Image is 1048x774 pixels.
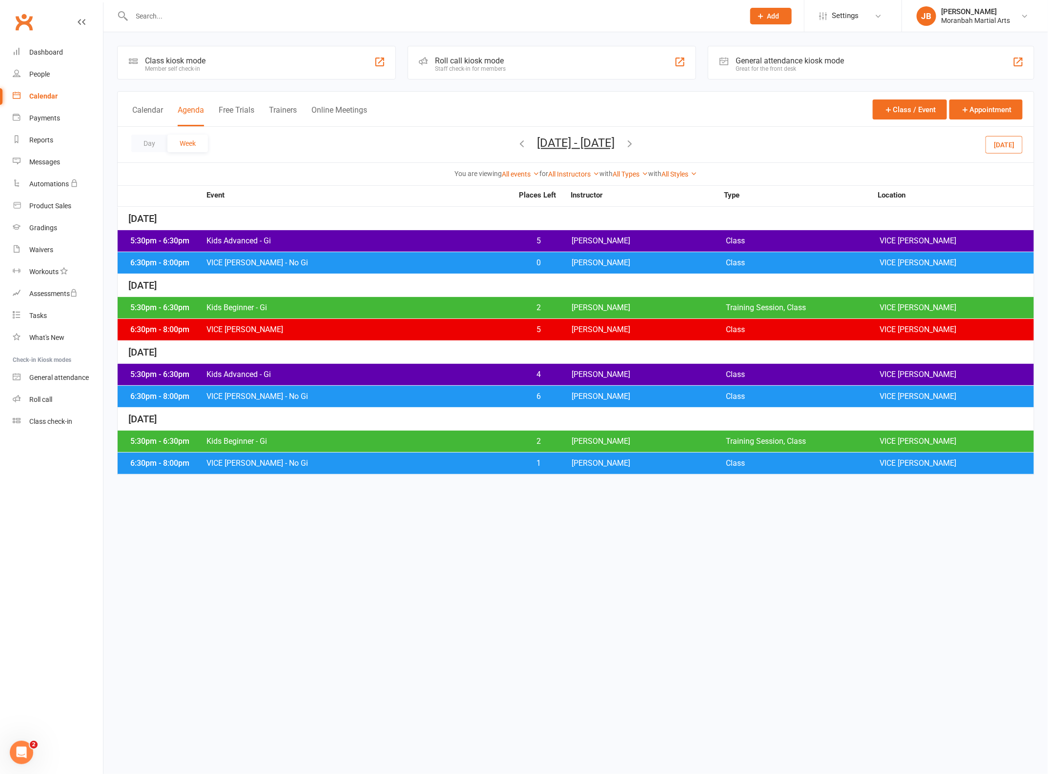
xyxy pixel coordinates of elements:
span: VICE [PERSON_NAME] - No Gi [206,259,513,267]
span: Add [767,12,780,20]
div: Dashboard [29,48,63,56]
div: Gradings [29,224,57,232]
span: Class [726,237,880,245]
span: 2 [513,304,564,312]
div: 5:30pm - 6:30pm [128,304,206,312]
div: Tasks [29,312,47,319]
a: Roll call [13,389,103,411]
div: Product Sales [29,202,71,210]
div: Roll call [29,396,52,403]
div: 6:30pm - 8:00pm [128,459,206,467]
div: Payments [29,114,60,122]
a: Assessments [13,283,103,305]
button: Class / Event [873,99,947,119]
span: 5 [513,237,564,245]
a: General attendance kiosk mode [13,367,103,389]
a: Payments [13,107,103,129]
strong: Event [206,192,512,199]
div: Waivers [29,246,53,254]
span: VICE [PERSON_NAME] - No Gi [206,393,513,400]
div: 6:30pm - 8:00pm [128,326,206,334]
span: VICE [PERSON_NAME] [880,459,1034,467]
input: Search... [129,9,738,23]
span: VICE [PERSON_NAME] - No Gi [206,459,513,467]
div: General attendance [29,374,89,381]
a: Messages [13,151,103,173]
iframe: Intercom live chat [10,741,33,764]
div: 5:30pm - 6:30pm [128,371,206,378]
a: Automations [13,173,103,195]
a: Calendar [13,85,103,107]
span: VICE [PERSON_NAME] [880,371,1034,378]
button: Add [750,8,792,24]
span: Class [726,326,880,334]
strong: Instructor [571,192,724,199]
button: Free Trials [219,105,254,126]
button: Day [131,135,167,152]
span: VICE [PERSON_NAME] [880,326,1034,334]
strong: with [599,170,613,178]
div: [DATE] [118,408,1034,431]
button: Week [167,135,208,152]
strong: Type [724,192,878,199]
span: Class [726,393,880,400]
span: [PERSON_NAME] [572,459,726,467]
button: Appointment [949,99,1023,119]
div: Messages [29,158,60,166]
span: VICE [PERSON_NAME] [880,437,1034,445]
span: VICE [PERSON_NAME] [880,259,1034,267]
span: 2 [513,437,564,445]
span: Training Session, Class [726,437,880,445]
span: VICE [PERSON_NAME] [880,237,1034,245]
div: 6:30pm - 8:00pm [128,393,206,400]
a: Product Sales [13,195,103,217]
span: [PERSON_NAME] [572,237,726,245]
span: 0 [513,259,564,267]
strong: Places Left [512,192,563,199]
div: [DATE] [118,341,1034,364]
span: [PERSON_NAME] [572,259,726,267]
a: Tasks [13,305,103,327]
span: Kids Beginner - Gi [206,437,513,445]
div: Assessments [29,290,78,298]
div: General attendance kiosk mode [736,56,844,65]
button: [DATE] - [DATE] [537,136,615,150]
div: 6:30pm - 8:00pm [128,259,206,267]
button: Online Meetings [311,105,367,126]
div: Automations [29,180,69,188]
div: Roll call kiosk mode [435,56,506,65]
span: [PERSON_NAME] [572,371,726,378]
a: Gradings [13,217,103,239]
div: 5:30pm - 6:30pm [128,437,206,445]
span: [PERSON_NAME] [572,304,726,312]
a: What's New [13,327,103,349]
button: Agenda [178,105,204,126]
button: [DATE] [986,136,1023,153]
span: Settings [832,5,859,27]
div: Class check-in [29,417,72,425]
button: Calendar [132,105,163,126]
span: [PERSON_NAME] [572,393,726,400]
div: JB [917,6,936,26]
div: People [29,70,50,78]
strong: Location [878,192,1031,199]
div: Moranbah Martial Arts [941,16,1010,25]
a: Clubworx [12,10,36,34]
span: 2 [30,741,38,749]
a: All Styles [661,170,697,178]
a: Waivers [13,239,103,261]
a: People [13,63,103,85]
span: VICE [PERSON_NAME] [880,393,1034,400]
div: Great for the front desk [736,65,844,72]
strong: with [648,170,661,178]
span: Class [726,459,880,467]
strong: You are viewing [454,170,502,178]
span: VICE [PERSON_NAME] [206,326,513,334]
a: Dashboard [13,41,103,63]
div: What's New [29,334,64,341]
a: All Types [613,170,648,178]
strong: for [539,170,548,178]
div: 5:30pm - 6:30pm [128,237,206,245]
div: [PERSON_NAME] [941,7,1010,16]
div: Staff check-in for members [435,65,506,72]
